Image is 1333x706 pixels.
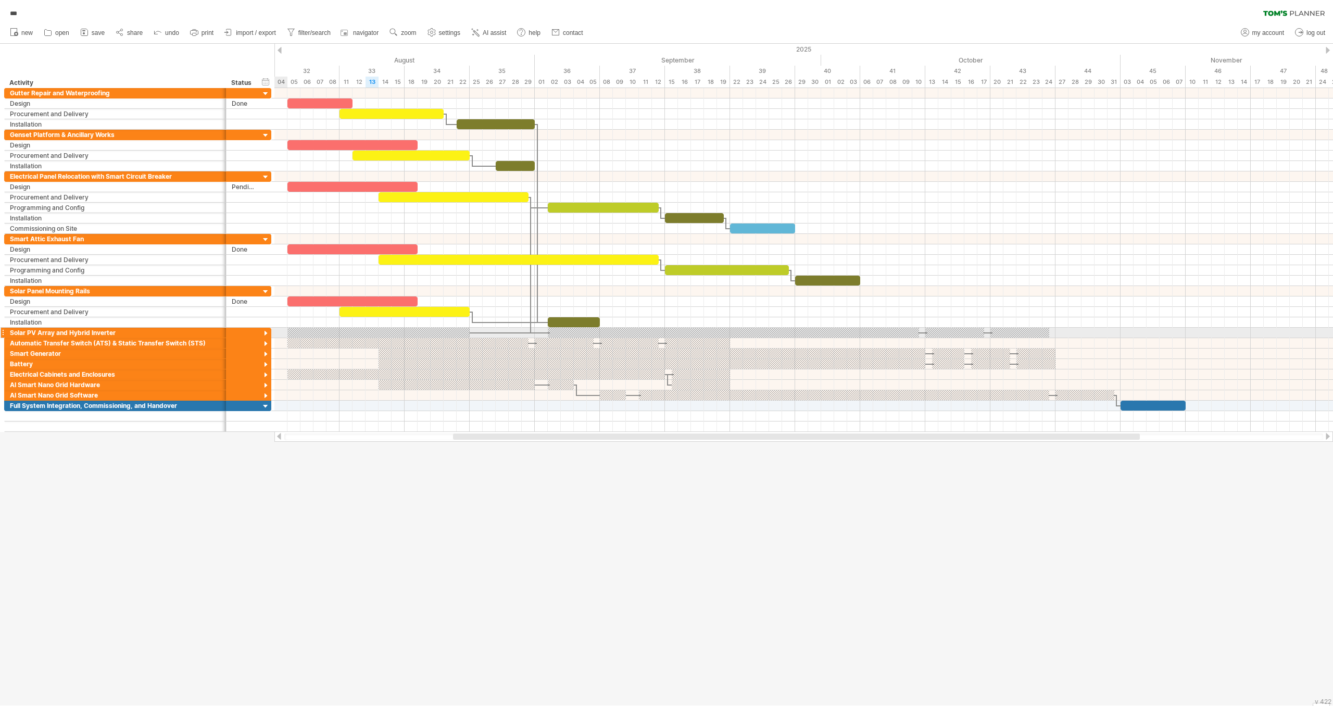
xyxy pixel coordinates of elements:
[925,77,938,88] div: Monday, 13 October 2025
[1306,29,1325,36] span: log out
[10,401,221,411] div: Full System Integration, Commissioning, and Handover
[9,78,220,88] div: Activity
[1108,77,1121,88] div: Friday, 31 October 2025
[300,77,313,88] div: Wednesday, 6 August 2025
[587,77,600,88] div: Friday, 5 September 2025
[834,77,847,88] div: Thursday, 2 October 2025
[10,151,221,160] div: Procurement and Delivery
[1003,77,1016,88] div: Tuesday, 21 October 2025
[127,29,143,36] span: share
[353,77,366,88] div: Tuesday, 12 August 2025
[808,77,821,88] div: Tuesday, 30 September 2025
[1238,77,1251,88] div: Friday, 14 November 2025
[1029,77,1042,88] div: Thursday, 23 October 2025
[418,77,431,88] div: Tuesday, 19 August 2025
[795,66,860,77] div: 40
[561,77,574,88] div: Wednesday, 3 September 2025
[10,265,221,275] div: Programming and Config
[366,77,379,88] div: Wednesday, 13 August 2025
[202,29,213,36] span: print
[401,29,416,36] span: zoom
[847,77,860,88] div: Friday, 3 October 2025
[1303,77,1316,88] div: Friday, 21 November 2025
[1068,77,1082,88] div: Tuesday, 28 October 2025
[938,77,951,88] div: Tuesday, 14 October 2025
[287,77,300,88] div: Tuesday, 5 August 2025
[1016,77,1029,88] div: Wednesday, 22 October 2025
[10,369,221,379] div: Electrical Cabinets and Enclosures
[821,55,1121,66] div: October 2025
[483,29,506,36] span: AI assist
[1251,66,1316,77] div: 47
[1277,77,1290,88] div: Wednesday, 19 November 2025
[639,77,652,88] div: Thursday, 11 September 2025
[626,77,639,88] div: Wednesday, 10 September 2025
[1313,703,1330,706] div: Show Legend
[795,77,808,88] div: Monday, 29 September 2025
[232,182,255,192] div: Pending
[899,77,912,88] div: Thursday, 9 October 2025
[1238,26,1287,40] a: my account
[10,338,221,348] div: Automatic Transfer Switch (ATS) & Static Transfer Switch (STS)
[496,77,509,88] div: Wednesday, 27 August 2025
[339,77,353,88] div: Monday, 11 August 2025
[10,109,221,119] div: Procurement and Delivery
[10,286,221,296] div: Solar Panel Mounting Rails
[470,77,483,88] div: Monday, 25 August 2025
[860,66,925,77] div: 41
[860,77,873,88] div: Monday, 6 October 2025
[1252,29,1284,36] span: my account
[10,317,221,327] div: Installation
[563,29,583,36] span: contact
[1264,77,1277,88] div: Tuesday, 18 November 2025
[756,77,769,88] div: Wednesday, 24 September 2025
[1055,66,1121,77] div: 44
[10,307,221,317] div: Procurement and Delivery
[165,29,179,36] span: undo
[10,88,221,98] div: Gutter Repair and Waterproofing
[10,161,221,171] div: Installation
[10,213,221,223] div: Installation
[236,29,276,36] span: import / export
[10,328,221,338] div: Solar PV Array and Hybrid Inverter
[1134,77,1147,88] div: Tuesday, 4 November 2025
[574,77,587,88] div: Thursday, 4 September 2025
[483,77,496,88] div: Tuesday, 26 August 2025
[678,77,691,88] div: Tuesday, 16 September 2025
[10,203,221,213] div: Programming and Config
[1199,77,1212,88] div: Tuesday, 11 November 2025
[439,29,460,36] span: settings
[326,77,339,88] div: Friday, 8 August 2025
[704,77,717,88] div: Thursday, 18 September 2025
[514,26,544,40] a: help
[187,26,217,40] a: print
[1121,66,1186,77] div: 45
[743,77,756,88] div: Tuesday, 23 September 2025
[613,77,626,88] div: Tuesday, 9 September 2025
[10,182,221,192] div: Design
[600,77,613,88] div: Monday, 8 September 2025
[535,66,600,77] div: 36
[964,77,977,88] div: Thursday, 16 October 2025
[1186,77,1199,88] div: Monday, 10 November 2025
[691,77,704,88] div: Wednesday, 17 September 2025
[10,171,221,181] div: Electrical Panel Relocation with Smart Circuit Breaker
[78,26,108,40] a: save
[313,77,326,88] div: Thursday, 7 August 2025
[1290,77,1303,88] div: Thursday, 20 November 2025
[298,29,331,36] span: filter/search
[1292,26,1328,40] a: log out
[232,244,255,254] div: Done
[717,77,730,88] div: Friday, 19 September 2025
[232,98,255,108] div: Done
[10,140,221,150] div: Design
[392,77,405,88] div: Friday, 15 August 2025
[990,66,1055,77] div: 43
[1212,77,1225,88] div: Wednesday, 12 November 2025
[10,380,221,390] div: AI Smart Nano Grid Hardware
[469,26,509,40] a: AI assist
[10,296,221,306] div: Design
[457,77,470,88] div: Friday, 22 August 2025
[990,77,1003,88] div: Monday, 20 October 2025
[55,29,69,36] span: open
